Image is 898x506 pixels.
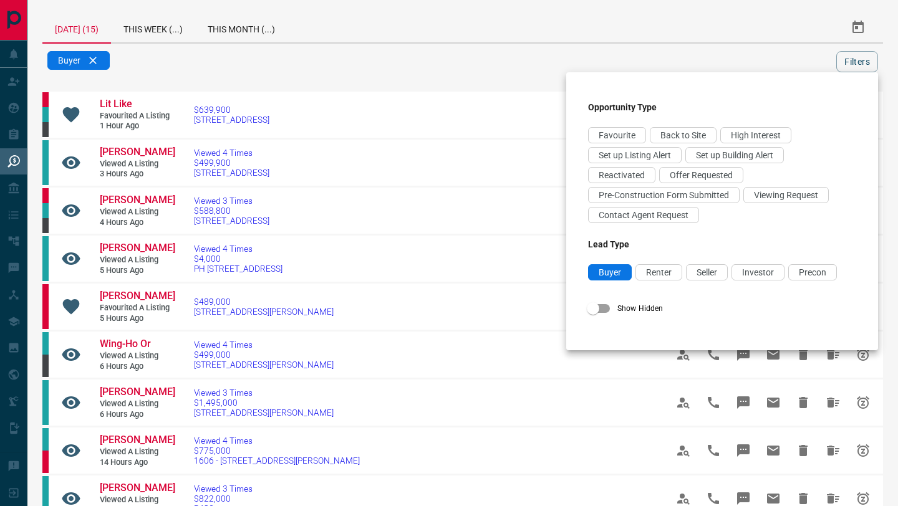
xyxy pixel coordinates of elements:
div: Seller [686,264,728,280]
span: Contact Agent Request [599,210,688,220]
span: Seller [697,267,717,277]
div: Back to Site [650,127,717,143]
span: Buyer [599,267,621,277]
div: Set up Building Alert [685,147,784,163]
div: Offer Requested [659,167,743,183]
span: Show Hidden [617,303,663,314]
div: Pre-Construction Form Submitted [588,187,740,203]
div: Viewing Request [743,187,829,203]
span: Investor [742,267,774,277]
div: Renter [635,264,682,280]
div: Contact Agent Request [588,207,699,223]
div: Favourite [588,127,646,143]
div: Buyer [588,264,632,280]
span: Back to Site [660,130,706,140]
span: High Interest [731,130,781,140]
span: Viewing Request [754,190,818,200]
span: Set up Building Alert [696,150,773,160]
span: Pre-Construction Form Submitted [599,190,729,200]
div: Investor [731,264,785,280]
div: Precon [788,264,837,280]
span: Set up Listing Alert [599,150,671,160]
span: Precon [799,267,826,277]
h3: Opportunity Type [588,102,856,112]
div: Set up Listing Alert [588,147,682,163]
span: Favourite [599,130,635,140]
div: High Interest [720,127,791,143]
h3: Lead Type [588,239,856,249]
span: Reactivated [599,170,645,180]
span: Renter [646,267,672,277]
div: Reactivated [588,167,655,183]
span: Offer Requested [670,170,733,180]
